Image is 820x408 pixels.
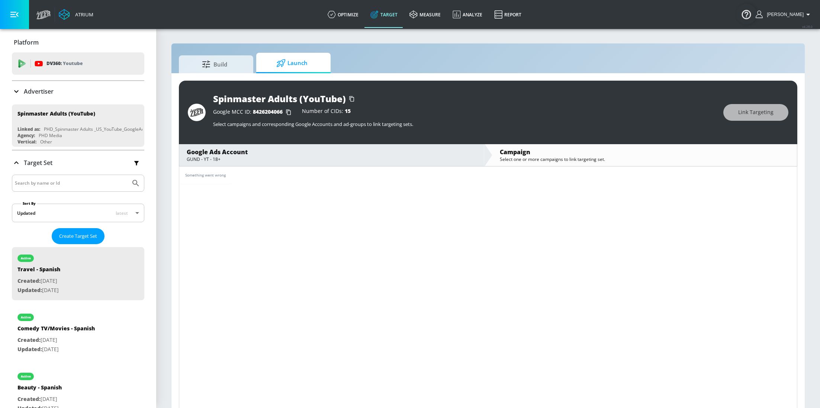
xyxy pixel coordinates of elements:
[17,325,95,336] div: Comedy TV/Movies - Spanish
[17,384,62,395] div: Beauty - Spanish
[187,148,476,156] div: Google Ads Account
[17,139,36,145] div: Vertical:
[17,395,41,402] span: Created:
[17,132,35,139] div: Agency:
[17,286,60,295] p: [DATE]
[17,346,42,353] span: Updated:
[736,4,757,25] button: Open Resource Center
[17,210,35,216] div: Updated
[14,38,39,46] p: Platform
[364,1,403,28] a: Target
[17,277,41,284] span: Created:
[186,55,243,73] span: Build
[72,11,93,18] div: Atrium
[12,32,144,53] div: Platform
[213,109,295,116] div: Google MCC ID:
[213,93,346,105] div: Spinmaster Adults (YouTube)
[17,336,95,345] p: [DATE]
[488,1,527,28] a: Report
[46,59,83,68] p: DV360:
[12,247,144,300] div: activeTravel - SpanishCreated:[DATE]Updated:[DATE]
[21,315,31,319] div: active
[12,306,144,359] div: activeComedy TV/Movies - SpanishCreated:[DATE]Updated:[DATE]
[21,375,31,378] div: active
[253,108,283,115] span: 8426204066
[17,336,41,343] span: Created:
[264,54,320,72] span: Launch
[40,139,52,145] div: Other
[302,109,351,116] div: Number of CIDs:
[116,210,128,216] span: latest
[17,126,40,132] div: Linked as:
[63,59,83,67] p: Youtube
[12,104,144,147] div: Spinmaster Adults (YouTube)Linked as:PHD_Spinmaster Adults _US_YouTube_GoogleAdsAgency:PHD MediaV...
[59,9,93,20] a: Atrium
[17,345,95,354] p: [DATE]
[24,159,52,167] p: Target Set
[39,132,62,139] div: PHD Media
[17,286,42,294] span: Updated:
[24,87,54,95] p: Advertiser
[12,52,144,75] div: DV360: Youtube
[345,107,351,114] span: 15
[17,266,60,276] div: Travel - Spanish
[17,276,60,286] p: [DATE]
[15,178,128,188] input: Search by name or Id
[500,148,790,156] div: Campaign
[403,1,447,28] a: measure
[447,1,488,28] a: Analyze
[756,10,813,19] button: [PERSON_NAME]
[500,156,790,162] div: Select one or more campaigns to link targeting set.
[12,150,144,175] div: Target Set
[179,144,484,166] div: Google Ads AccountGUND - YT - 18+
[322,1,364,28] a: optimize
[185,172,226,178] div: Something went wrong
[17,395,62,404] p: [DATE]
[52,228,104,244] button: Create Target Set
[802,25,813,29] span: v 4.28.0
[44,126,147,132] div: PHD_Spinmaster Adults _US_YouTube_GoogleAds
[187,156,476,162] div: GUND - YT - 18+
[21,256,31,260] div: active
[59,232,97,240] span: Create Target Set
[21,201,37,206] label: Sort By
[213,121,716,127] p: Select campaigns and corresponding Google Accounts and ad-groups to link targeting sets.
[12,81,144,102] div: Advertiser
[764,12,804,17] span: login as: stephanie.wolklin@zefr.com
[17,110,95,117] div: Spinmaster Adults (YouTube)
